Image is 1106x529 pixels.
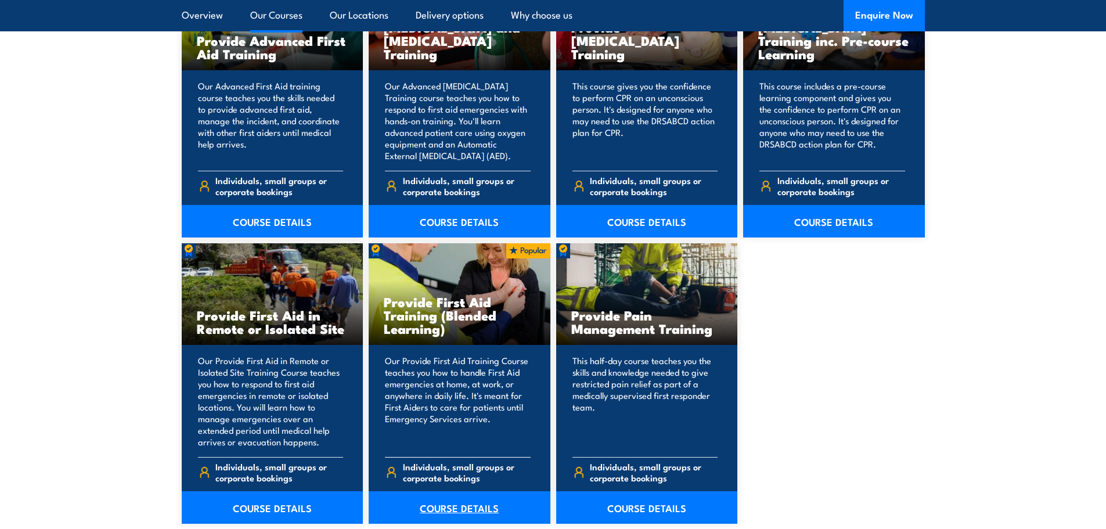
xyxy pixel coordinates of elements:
[385,80,531,161] p: Our Advanced [MEDICAL_DATA] Training course teaches you how to respond to first aid emergencies w...
[571,20,723,60] h3: Provide [MEDICAL_DATA] Training
[384,295,535,335] h3: Provide First Aid Training (Blended Learning)
[403,175,531,197] span: Individuals, small groups or corporate bookings
[743,205,925,237] a: COURSE DETAILS
[369,205,550,237] a: COURSE DETAILS
[556,491,738,524] a: COURSE DETAILS
[182,491,363,524] a: COURSE DETAILS
[571,308,723,335] h3: Provide Pain Management Training
[777,175,905,197] span: Individuals, small groups or corporate bookings
[403,461,531,483] span: Individuals, small groups or corporate bookings
[369,491,550,524] a: COURSE DETAILS
[215,461,343,483] span: Individuals, small groups or corporate bookings
[572,355,718,448] p: This half-day course teaches you the skills and knowledge needed to give restricted pain relief a...
[182,205,363,237] a: COURSE DETAILS
[758,7,910,60] h3: Provide [MEDICAL_DATA] Training inc. Pre-course Learning
[197,34,348,60] h3: Provide Advanced First Aid Training
[384,7,535,60] h3: Provide Advanced [MEDICAL_DATA] and [MEDICAL_DATA] Training
[572,80,718,161] p: This course gives you the confidence to perform CPR on an unconscious person. It's designed for a...
[197,308,348,335] h3: Provide First Aid in Remote or Isolated Site
[385,355,531,448] p: Our Provide First Aid Training Course teaches you how to handle First Aid emergencies at home, at...
[556,205,738,237] a: COURSE DETAILS
[590,461,718,483] span: Individuals, small groups or corporate bookings
[590,175,718,197] span: Individuals, small groups or corporate bookings
[759,80,905,161] p: This course includes a pre-course learning component and gives you the confidence to perform CPR ...
[215,175,343,197] span: Individuals, small groups or corporate bookings
[198,80,344,161] p: Our Advanced First Aid training course teaches you the skills needed to provide advanced first ai...
[198,355,344,448] p: Our Provide First Aid in Remote or Isolated Site Training Course teaches you how to respond to fi...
